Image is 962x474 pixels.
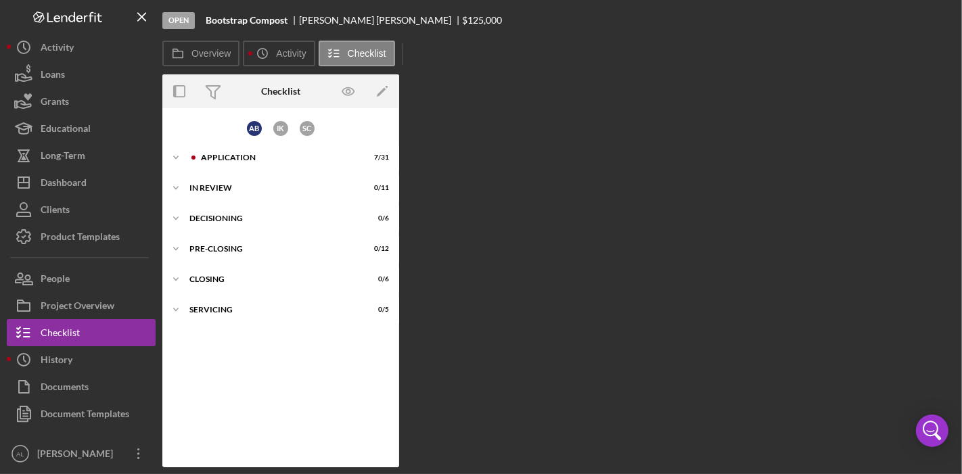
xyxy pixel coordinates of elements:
[41,115,91,145] div: Educational
[41,346,72,377] div: History
[189,275,355,283] div: Closing
[41,196,70,227] div: Clients
[189,306,355,314] div: Servicing
[7,196,156,223] button: Clients
[7,440,156,467] button: AL[PERSON_NAME]
[162,12,195,29] div: Open
[916,414,948,447] div: Open Intercom Messenger
[191,48,231,59] label: Overview
[7,88,156,115] button: Grants
[7,400,156,427] button: Document Templates
[16,450,24,458] text: AL
[41,142,85,172] div: Long-Term
[189,245,355,253] div: Pre-Closing
[365,153,389,162] div: 7 / 31
[7,265,156,292] button: People
[319,41,395,66] button: Checklist
[7,61,156,88] button: Loans
[189,214,355,222] div: Decisioning
[365,275,389,283] div: 0 / 6
[7,346,156,373] button: History
[189,184,355,192] div: In Review
[41,265,70,295] div: People
[41,61,65,91] div: Loans
[243,41,315,66] button: Activity
[7,169,156,196] button: Dashboard
[247,121,262,136] div: A B
[41,319,80,350] div: Checklist
[365,214,389,222] div: 0 / 6
[34,440,122,471] div: [PERSON_NAME]
[7,142,156,169] button: Long-Term
[7,319,156,346] button: Checklist
[463,14,503,26] span: $125,000
[348,48,386,59] label: Checklist
[206,15,288,26] b: Bootstrap Compost
[41,223,120,254] div: Product Templates
[299,15,463,26] div: [PERSON_NAME] [PERSON_NAME]
[365,306,389,314] div: 0 / 5
[201,153,355,162] div: Application
[300,121,315,136] div: S C
[162,41,239,66] button: Overview
[41,373,89,404] div: Documents
[41,169,87,199] div: Dashboard
[365,245,389,253] div: 0 / 12
[7,115,156,142] button: Educational
[41,34,74,64] div: Activity
[7,373,156,400] button: Documents
[261,86,300,97] div: Checklist
[41,88,69,118] div: Grants
[7,223,156,250] button: Product Templates
[7,34,156,61] button: Activity
[276,48,306,59] label: Activity
[41,292,114,323] div: Project Overview
[41,400,129,431] div: Document Templates
[365,184,389,192] div: 0 / 11
[7,292,156,319] button: Project Overview
[273,121,288,136] div: I K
